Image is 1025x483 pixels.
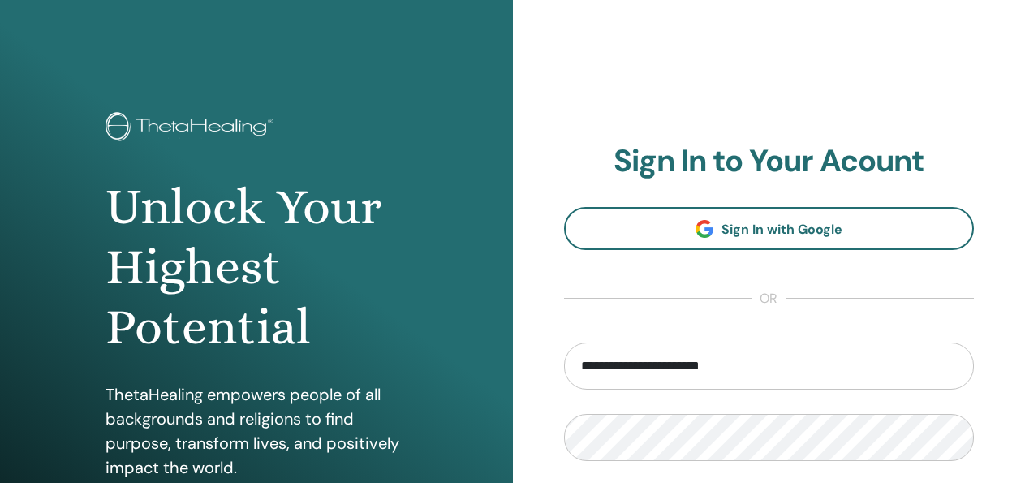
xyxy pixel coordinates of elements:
[752,289,786,308] span: or
[106,177,407,358] h1: Unlock Your Highest Potential
[106,382,407,480] p: ThetaHealing empowers people of all backgrounds and religions to find purpose, transform lives, a...
[564,207,975,250] a: Sign In with Google
[564,143,975,180] h2: Sign In to Your Acount
[721,221,842,238] span: Sign In with Google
